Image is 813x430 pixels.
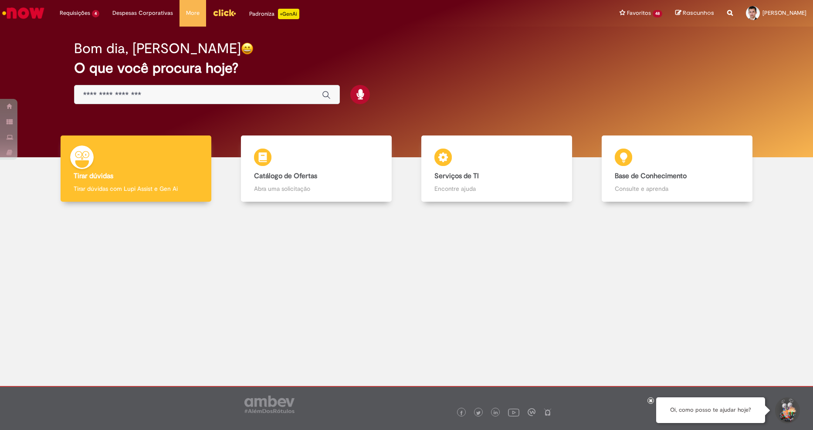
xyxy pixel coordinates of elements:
img: logo_footer_naosei.png [544,408,552,416]
span: 48 [653,10,662,17]
p: +GenAi [278,9,299,19]
a: Rascunhos [675,9,714,17]
span: Requisições [60,9,90,17]
h2: O que você procura hoje? [74,61,739,76]
p: Abra uma solicitação [254,184,378,193]
p: Consulte e aprenda [615,184,739,193]
a: Serviços de TI Encontre ajuda [406,135,587,202]
div: Oi, como posso te ajudar hoje? [656,397,765,423]
img: logo_footer_youtube.png [508,406,519,418]
img: logo_footer_workplace.png [528,408,535,416]
span: Favoritos [627,9,651,17]
h2: Bom dia, [PERSON_NAME] [74,41,241,56]
a: Base de Conhecimento Consulte e aprenda [587,135,767,202]
b: Catálogo de Ofertas [254,172,317,180]
img: logo_footer_ambev_rotulo_gray.png [244,396,295,413]
div: Padroniza [249,9,299,19]
img: logo_footer_twitter.png [476,411,481,415]
p: Encontre ajuda [434,184,559,193]
span: [PERSON_NAME] [762,9,806,17]
p: Tirar dúvidas com Lupi Assist e Gen Ai [74,184,198,193]
span: Despesas Corporativas [112,9,173,17]
b: Serviços de TI [434,172,479,180]
a: Catálogo de Ofertas Abra uma solicitação [226,135,406,202]
img: click_logo_yellow_360x200.png [213,6,236,19]
img: ServiceNow [1,4,46,22]
span: 4 [92,10,99,17]
span: More [186,9,200,17]
img: happy-face.png [241,42,254,55]
img: logo_footer_facebook.png [459,411,464,415]
img: logo_footer_linkedin.png [494,410,498,416]
b: Base de Conhecimento [615,172,687,180]
a: Tirar dúvidas Tirar dúvidas com Lupi Assist e Gen Ai [46,135,226,202]
button: Iniciar Conversa de Suporte [774,397,800,423]
span: Rascunhos [683,9,714,17]
b: Tirar dúvidas [74,172,113,180]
